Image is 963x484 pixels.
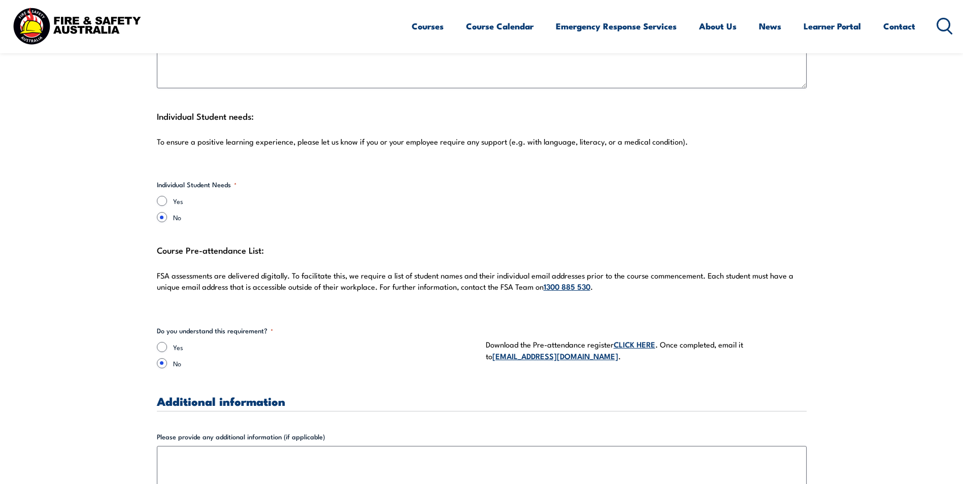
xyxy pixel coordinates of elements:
p: Download the Pre-attendance register . Once completed, email it to . [486,338,807,362]
label: No [173,358,478,368]
a: Contact [883,13,915,40]
a: CLICK HERE [614,338,655,350]
a: Emergency Response Services [556,13,677,40]
h3: Additional information [157,395,807,407]
label: Yes [173,196,478,206]
legend: Do you understand this requirement? [157,326,273,336]
a: [EMAIL_ADDRESS][DOMAIN_NAME] [492,350,618,361]
a: Courses [412,13,444,40]
a: Course Calendar [466,13,534,40]
label: No [173,212,478,222]
a: 1300 885 530 [544,281,590,292]
legend: Individual Student Needs [157,180,237,190]
div: Course Pre-attendance List: [157,243,807,305]
div: Individual Student needs: [157,109,807,159]
p: To ensure a positive learning experience, please let us know if you or your employee require any ... [157,136,807,147]
a: Learner Portal [804,13,861,40]
label: Please provide any additional information (if applicable) [157,432,807,442]
a: About Us [699,13,737,40]
a: News [759,13,781,40]
label: Yes [173,342,478,352]
p: FSA assessments are delivered digitally. To facilitate this, we require a list of student names a... [157,270,807,292]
